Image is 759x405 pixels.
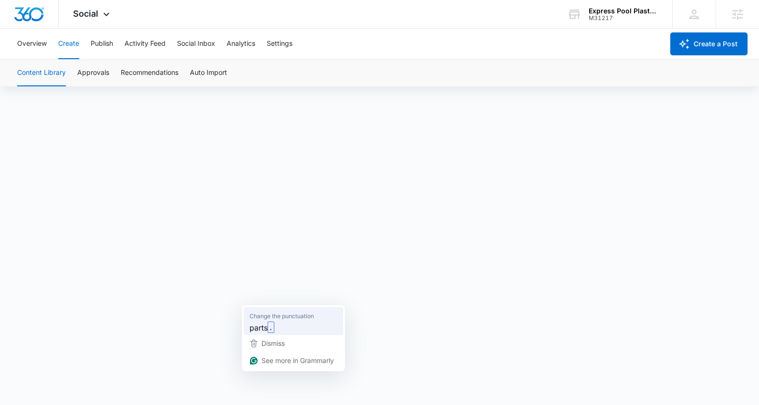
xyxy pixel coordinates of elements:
button: Analytics [227,29,255,59]
button: Publish [91,29,113,59]
button: Social Inbox [177,29,215,59]
button: Create [58,29,79,59]
div: account name [589,7,658,15]
button: Settings [267,29,292,59]
button: Create a Post [670,32,748,55]
button: Activity Feed [125,29,166,59]
button: Recommendations [121,60,178,86]
button: Approvals [77,60,109,86]
div: account id [589,15,658,21]
button: Auto Import [190,60,227,86]
button: Overview [17,29,47,59]
button: Content Library [17,60,66,86]
span: Social [73,9,98,19]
